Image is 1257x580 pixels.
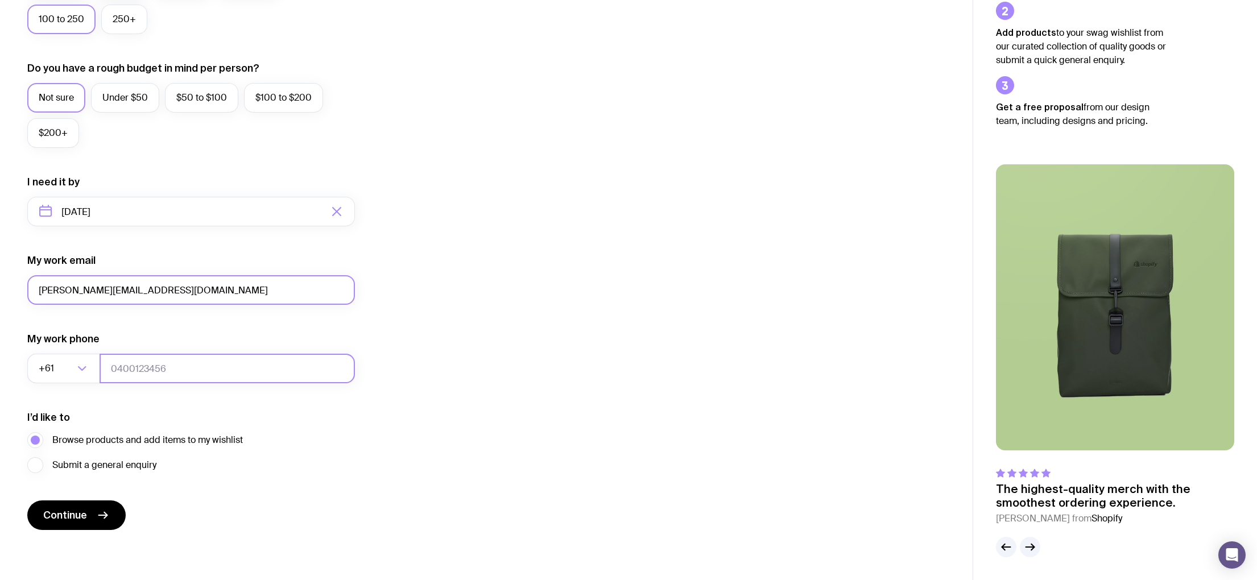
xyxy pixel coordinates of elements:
label: $50 to $100 [165,83,238,113]
label: $200+ [27,118,79,148]
span: Browse products and add items to my wishlist [52,433,243,447]
input: you@email.com [27,275,355,305]
p: The highest-quality merch with the smoothest ordering experience. [996,482,1234,509]
div: Open Intercom Messenger [1218,541,1246,569]
label: 250+ [101,5,147,34]
span: Submit a general enquiry [52,458,156,472]
input: Select a target date [27,197,355,226]
input: 0400123456 [100,354,355,383]
label: I’d like to [27,411,70,424]
label: Do you have a rough budget in mind per person? [27,61,259,75]
label: Under $50 [91,83,159,113]
strong: Get a free proposal [996,102,1084,112]
label: Not sure [27,83,85,113]
input: Search for option [56,354,74,383]
strong: Add products [996,27,1056,38]
label: 100 to 250 [27,5,96,34]
label: $100 to $200 [244,83,323,113]
label: My work phone [27,332,100,346]
span: +61 [39,354,56,383]
span: Shopify [1091,512,1122,524]
span: Continue [43,508,87,522]
div: Search for option [27,354,100,383]
label: I need it by [27,175,80,189]
p: to your swag wishlist from our curated collection of quality goods or submit a quick general enqu... [996,26,1167,67]
cite: [PERSON_NAME] from [996,512,1234,525]
button: Continue [27,500,126,530]
p: from our design team, including designs and pricing. [996,100,1167,128]
label: My work email [27,254,96,267]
